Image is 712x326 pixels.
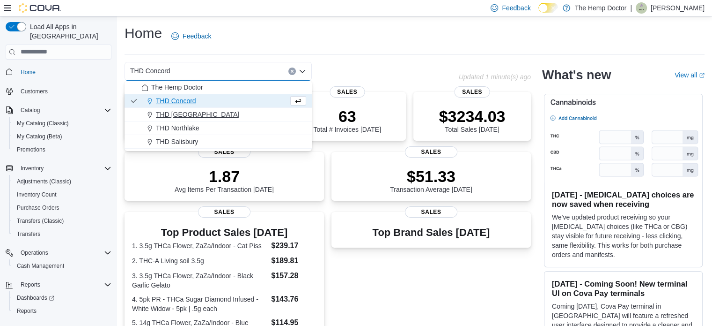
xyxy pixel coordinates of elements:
[13,131,111,142] span: My Catalog (Beta)
[459,73,531,81] p: Updated 1 minute(s) ago
[288,68,296,75] button: Clear input
[13,189,111,200] span: Inventory Count
[9,130,115,143] button: My Catalog (Beta)
[21,106,40,114] span: Catalog
[125,135,312,149] button: THD Salisbury
[17,66,111,78] span: Home
[9,291,115,304] a: Dashboards
[17,247,52,258] button: Operations
[13,118,73,129] a: My Catalog (Classic)
[132,241,267,250] dt: 1. 3.5g THCa Flower, ZaZa/Indoor - Cat Piss
[2,246,115,259] button: Operations
[13,305,111,317] span: Reports
[636,2,647,14] div: Ryan Shade
[542,68,611,83] h2: What's new
[13,144,49,155] a: Promotions
[21,165,44,172] span: Inventory
[313,107,381,133] div: Total # Invoices [DATE]
[17,279,44,290] button: Reports
[17,279,111,290] span: Reports
[132,227,316,238] h3: Top Product Sales [DATE]
[502,3,530,13] span: Feedback
[156,110,239,119] span: THD [GEOGRAPHIC_DATA]
[271,255,316,266] dd: $189.81
[9,214,115,227] button: Transfers (Classic)
[9,117,115,130] button: My Catalog (Classic)
[699,73,705,78] svg: External link
[17,204,59,212] span: Purchase Orders
[151,83,203,92] span: The Hemp Doctor
[13,176,111,187] span: Adjustments (Classic)
[21,88,48,95] span: Customers
[2,278,115,291] button: Reports
[175,167,274,186] p: 1.87
[198,206,250,218] span: Sales
[17,105,44,116] button: Catalog
[13,189,60,200] a: Inventory Count
[390,167,472,186] p: $51.33
[13,260,111,272] span: Cash Management
[13,176,75,187] a: Adjustments (Classic)
[125,24,162,43] h1: Home
[13,292,111,303] span: Dashboards
[125,81,312,94] button: The Hemp Doctor
[330,86,365,98] span: Sales
[21,281,40,288] span: Reports
[13,228,111,240] span: Transfers
[19,3,61,13] img: Cova
[13,215,67,227] a: Transfers (Classic)
[13,131,66,142] a: My Catalog (Beta)
[156,137,198,146] span: THD Salisbury
[439,107,506,126] p: $3234.03
[17,247,111,258] span: Operations
[575,2,626,14] p: The Hemp Doctor
[17,230,40,238] span: Transfers
[405,206,457,218] span: Sales
[125,121,312,135] button: THD Northlake
[26,22,111,41] span: Load All Apps in [GEOGRAPHIC_DATA]
[21,249,48,257] span: Operations
[13,292,58,303] a: Dashboards
[13,305,40,317] a: Reports
[9,188,115,201] button: Inventory Count
[630,2,632,14] p: |
[17,120,69,127] span: My Catalog (Classic)
[271,270,316,281] dd: $157.28
[17,163,47,174] button: Inventory
[675,71,705,79] a: View allExternal link
[156,123,199,133] span: THD Northlake
[125,108,312,121] button: THD [GEOGRAPHIC_DATA]
[651,2,705,14] p: [PERSON_NAME]
[132,271,267,290] dt: 3. 3.5g THCa Flower, ZaZa/Indoor - Black Garlic Gelato
[9,227,115,241] button: Transfers
[552,212,695,259] p: We've updated product receiving so your [MEDICAL_DATA] choices (like THCa or CBG) stay visible fo...
[13,202,63,213] a: Purchase Orders
[9,304,115,318] button: Reports
[2,104,115,117] button: Catalog
[271,240,316,251] dd: $239.17
[538,3,558,13] input: Dark Mode
[17,146,45,153] span: Promotions
[17,217,64,225] span: Transfers (Classic)
[17,307,37,315] span: Reports
[390,167,472,193] div: Transaction Average [DATE]
[17,133,62,140] span: My Catalog (Beta)
[13,228,44,240] a: Transfers
[455,86,490,98] span: Sales
[9,143,115,156] button: Promotions
[125,94,312,108] button: THD Concord
[373,227,490,238] h3: Top Brand Sales [DATE]
[2,84,115,98] button: Customers
[13,144,111,155] span: Promotions
[132,295,267,313] dt: 4. 5pk PR - THCa Sugar Diamond Infused - White Widow - 5pk | .5g each
[552,190,695,209] h3: [DATE] - [MEDICAL_DATA] choices are now saved when receiving
[9,259,115,273] button: Cash Management
[439,107,506,133] div: Total Sales [DATE]
[17,178,71,185] span: Adjustments (Classic)
[17,86,51,97] a: Customers
[17,105,111,116] span: Catalog
[2,65,115,79] button: Home
[17,163,111,174] span: Inventory
[13,202,111,213] span: Purchase Orders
